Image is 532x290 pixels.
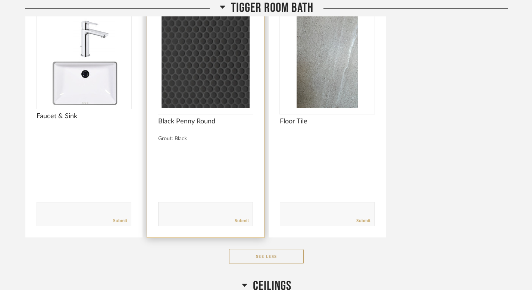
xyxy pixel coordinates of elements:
[158,15,253,108] div: 0
[158,15,253,108] img: undefined
[158,117,253,126] span: Black Penny Round
[280,117,375,126] span: Floor Tile
[37,15,131,108] img: undefined
[356,218,370,224] a: Submit
[280,15,375,108] img: undefined
[280,15,375,108] div: 0
[113,218,127,224] a: Submit
[229,249,304,264] button: See Less
[158,136,253,142] div: Grout: Black
[37,112,131,120] span: Faucet & Sink
[235,218,249,224] a: Submit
